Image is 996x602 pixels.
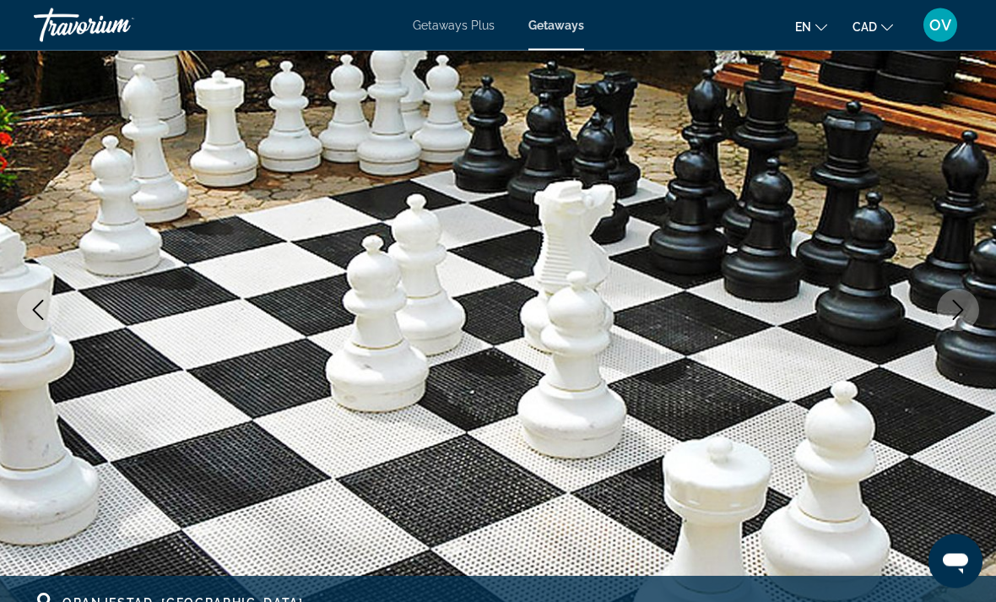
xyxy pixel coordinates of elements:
[929,17,951,34] span: OV
[853,20,877,34] span: CAD
[918,8,962,43] button: User Menu
[795,14,827,39] button: Change language
[928,534,982,588] iframe: Button to launch messaging window
[17,290,59,332] button: Previous image
[795,20,811,34] span: en
[853,14,893,39] button: Change currency
[937,290,979,332] button: Next image
[413,19,495,32] a: Getaways Plus
[34,3,203,47] a: Travorium
[528,19,584,32] a: Getaways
